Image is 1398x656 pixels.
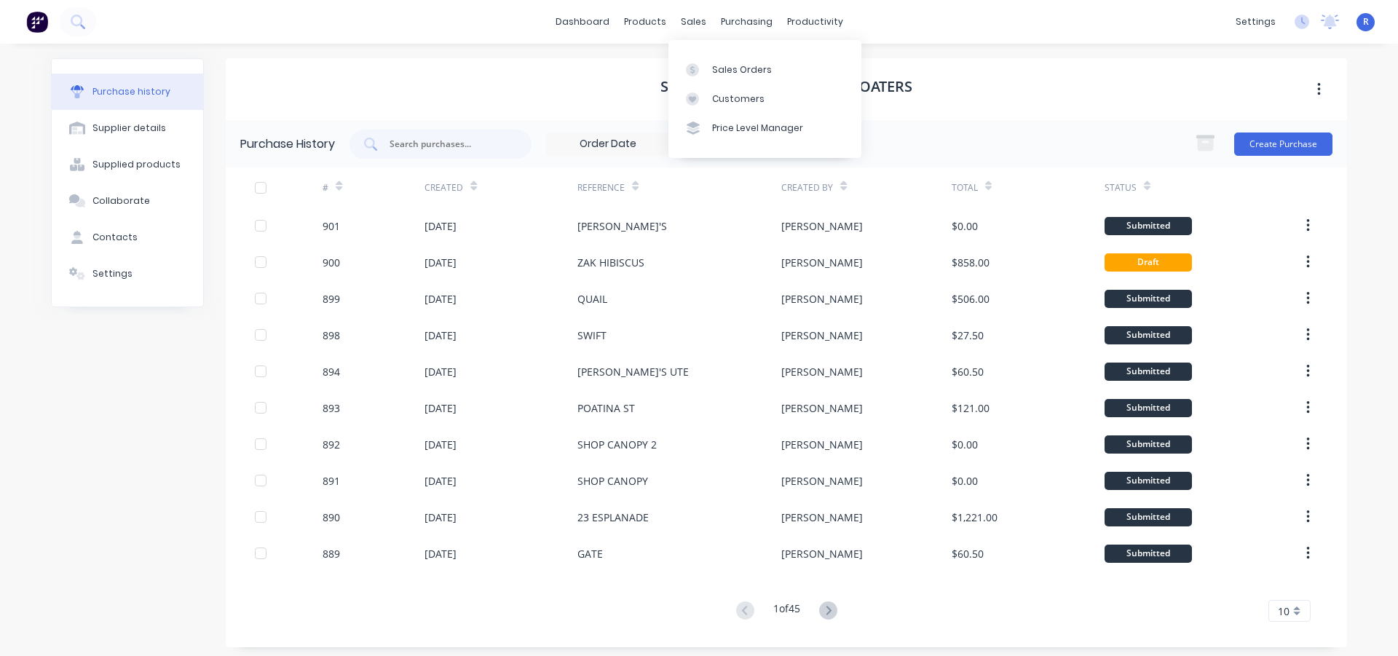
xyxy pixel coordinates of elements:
button: Supplied products [52,146,203,183]
div: [DATE] [424,510,457,525]
div: $0.00 [952,437,978,452]
div: 894 [323,364,340,379]
div: $60.50 [952,364,984,379]
div: [DATE] [424,328,457,343]
div: [PERSON_NAME] [781,510,863,525]
span: 10 [1278,604,1290,619]
div: [DATE] [424,255,457,270]
div: $858.00 [952,255,990,270]
div: Submitted [1105,326,1192,344]
button: Settings [52,256,203,292]
div: [PERSON_NAME] [781,400,863,416]
a: Price Level Manager [668,114,861,143]
div: Submitted [1105,363,1192,381]
div: 892 [323,437,340,452]
div: POATINA ST [577,400,635,416]
div: ZAK HIBISCUS [577,255,644,270]
div: 901 [323,218,340,234]
div: Submitted [1105,217,1192,235]
button: Supplier details [52,110,203,146]
div: 23 ESPLANADE [577,510,649,525]
div: Status [1105,181,1137,194]
div: $0.00 [952,218,978,234]
div: 890 [323,510,340,525]
div: Settings [92,267,133,280]
div: [PERSON_NAME] [781,255,863,270]
div: [DATE] [424,473,457,489]
div: settings [1228,11,1283,33]
div: $506.00 [952,291,990,307]
div: $0.00 [952,473,978,489]
a: Customers [668,84,861,114]
input: Search purchases... [388,137,509,151]
div: [DATE] [424,400,457,416]
div: Draft [1105,253,1192,272]
div: SHOP CANOPY 2 [577,437,657,452]
div: [PERSON_NAME] [781,546,863,561]
div: [PERSON_NAME]'S UTE [577,364,689,379]
div: purchasing [714,11,780,33]
div: productivity [780,11,850,33]
div: Supplier details [92,122,166,135]
div: SHOP CANOPY [577,473,648,489]
div: QUAIL [577,291,607,307]
div: [DATE] [424,364,457,379]
div: Submitted [1105,435,1192,454]
div: Created [424,181,463,194]
div: Supplied products [92,158,181,171]
input: Order Date [547,133,669,155]
div: [DATE] [424,546,457,561]
div: Price Level Manager [712,122,803,135]
div: Submitted [1105,399,1192,417]
div: products [617,11,674,33]
div: Submitted [1105,545,1192,563]
div: 900 [323,255,340,270]
div: 1 of 45 [773,601,800,622]
div: 889 [323,546,340,561]
div: [DATE] [424,437,457,452]
div: Created By [781,181,833,194]
div: Reference [577,181,625,194]
div: $60.50 [952,546,984,561]
div: GATE [577,546,603,561]
div: Total [952,181,978,194]
span: R [1363,15,1369,28]
div: # [323,181,328,194]
div: Submitted [1105,508,1192,526]
div: Collaborate [92,194,150,208]
img: Factory [26,11,48,33]
div: [PERSON_NAME] [781,328,863,343]
div: [DATE] [424,218,457,234]
h1: SEVANNAH PTY LTD T/A A1 Coaters [660,78,912,95]
div: sales [674,11,714,33]
div: $1,221.00 [952,510,998,525]
button: Create Purchase [1234,133,1332,156]
div: 893 [323,400,340,416]
div: 899 [323,291,340,307]
button: Collaborate [52,183,203,219]
button: Purchase history [52,74,203,110]
div: 891 [323,473,340,489]
div: [PERSON_NAME] [781,473,863,489]
a: Sales Orders [668,55,861,84]
div: Purchase history [92,85,170,98]
button: Contacts [52,219,203,256]
div: [PERSON_NAME] [781,291,863,307]
div: 898 [323,328,340,343]
div: [PERSON_NAME]'S [577,218,667,234]
a: dashboard [548,11,617,33]
div: Sales Orders [712,63,772,76]
div: [PERSON_NAME] [781,364,863,379]
div: SWIFT [577,328,607,343]
div: Submitted [1105,290,1192,308]
div: Purchase History [240,135,335,153]
div: [PERSON_NAME] [781,437,863,452]
div: [PERSON_NAME] [781,218,863,234]
div: $121.00 [952,400,990,416]
div: $27.50 [952,328,984,343]
div: Submitted [1105,472,1192,490]
div: [DATE] [424,291,457,307]
div: Contacts [92,231,138,244]
div: Customers [712,92,765,106]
